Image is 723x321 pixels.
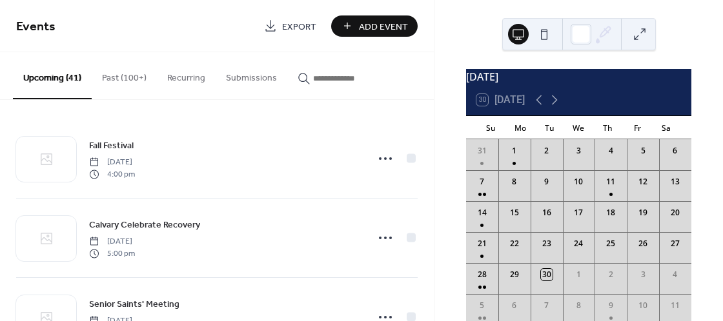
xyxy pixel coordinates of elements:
[541,238,553,249] div: 23
[637,269,649,280] div: 3
[282,20,316,34] span: Export
[359,20,408,34] span: Add Event
[541,207,553,219] div: 16
[89,248,135,259] span: 5:00 pm
[573,145,584,157] div: 3
[541,145,553,157] div: 2
[476,116,505,139] div: Su
[92,52,157,98] button: Past (100+)
[605,207,616,219] div: 18
[605,145,616,157] div: 4
[637,300,649,311] div: 10
[573,300,584,311] div: 8
[669,145,681,157] div: 6
[476,238,488,249] div: 21
[637,207,649,219] div: 19
[509,300,520,311] div: 6
[509,207,520,219] div: 15
[89,297,179,311] a: Senior Saints' Meeting
[541,176,553,188] div: 9
[637,176,649,188] div: 12
[637,238,649,249] div: 26
[476,300,488,311] div: 5
[331,15,418,37] button: Add Event
[573,176,584,188] div: 10
[509,176,520,188] div: 8
[157,52,216,98] button: Recurring
[605,238,616,249] div: 25
[652,116,681,139] div: Sa
[89,138,134,153] a: Fall Festival
[509,269,520,280] div: 29
[254,15,326,37] a: Export
[89,219,200,232] span: Calvary Celebrate Recovery
[605,300,616,311] div: 9
[509,145,520,157] div: 1
[466,69,691,84] div: [DATE]
[476,269,488,280] div: 28
[605,176,616,188] div: 11
[16,14,56,39] span: Events
[573,207,584,219] div: 17
[669,207,681,219] div: 20
[509,238,520,249] div: 22
[89,168,135,180] span: 4:00 pm
[564,116,593,139] div: We
[89,139,134,153] span: Fall Festival
[505,116,535,139] div: Mo
[637,145,649,157] div: 5
[89,157,135,168] span: [DATE]
[89,236,135,248] span: [DATE]
[573,269,584,280] div: 1
[535,116,564,139] div: Tu
[593,116,622,139] div: Th
[622,116,651,139] div: Fr
[669,176,681,188] div: 13
[476,207,488,219] div: 14
[476,176,488,188] div: 7
[216,52,287,98] button: Submissions
[605,269,616,280] div: 2
[541,300,553,311] div: 7
[573,238,584,249] div: 24
[476,145,488,157] div: 31
[13,52,92,99] button: Upcoming (41)
[669,269,681,280] div: 4
[89,217,200,232] a: Calvary Celebrate Recovery
[669,238,681,249] div: 27
[89,298,179,311] span: Senior Saints' Meeting
[541,269,553,280] div: 30
[669,300,681,311] div: 11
